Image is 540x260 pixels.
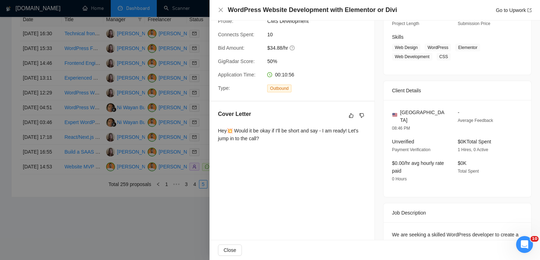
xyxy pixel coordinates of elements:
button: dislike [358,111,366,120]
span: Bid Amount: [218,45,245,51]
a: Go to Upworkexport [496,7,532,13]
span: 10 [531,236,539,242]
span: Type: [218,85,230,91]
span: 50% [267,57,373,65]
span: CSS [437,53,451,61]
div: Job Description [392,203,523,222]
span: [GEOGRAPHIC_DATA] [400,109,446,124]
span: Project Length [392,21,419,26]
span: dislike [359,113,364,118]
button: Close [218,7,224,13]
span: GigRadar Score: [218,58,255,64]
span: Connects Spent: [218,32,255,37]
span: Payment Verification [392,147,430,152]
h4: WordPress Website Development with Elementor or Divi [228,6,397,14]
span: 08:46 PM [392,126,410,131]
span: question-circle [290,45,295,51]
span: like [349,113,354,118]
span: Elementor [455,44,480,51]
button: like [347,111,355,120]
span: Submission Price [458,21,490,26]
h5: Cover Letter [218,110,251,118]
span: clock-circle [267,72,272,77]
span: 1 Hires, 0 Active [458,147,488,152]
span: $0.00/hr avg hourly rate paid [392,160,444,174]
span: Average Feedback [458,118,493,123]
span: Web Development [392,53,432,61]
iframe: Intercom live chat [516,236,533,253]
span: CMS Development [267,17,373,25]
span: $0K [458,160,467,166]
img: 🇺🇸 [392,112,397,117]
span: Application Time: [218,72,256,78]
span: $34.88/hr [267,44,373,52]
span: $0K Total Spent [458,139,491,144]
span: Unverified [392,139,414,144]
span: 0 Hours [392,177,407,181]
span: close [218,7,224,13]
button: Close [218,244,242,256]
span: Close [224,246,236,254]
span: 00:10:56 [275,72,294,78]
span: export [527,8,532,12]
span: Skills [392,34,404,40]
span: Profile: [218,18,233,24]
div: Hey💥 Would it be okay if I'll be short and say - I am ready! Let's jump in to the call? [218,127,366,142]
span: Outbound [267,85,291,92]
span: Total Spent [458,169,479,174]
span: Web Design [392,44,420,51]
span: - [458,110,459,115]
span: 10 [267,31,373,38]
div: Client Details [392,81,523,100]
span: WordPress [425,44,451,51]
